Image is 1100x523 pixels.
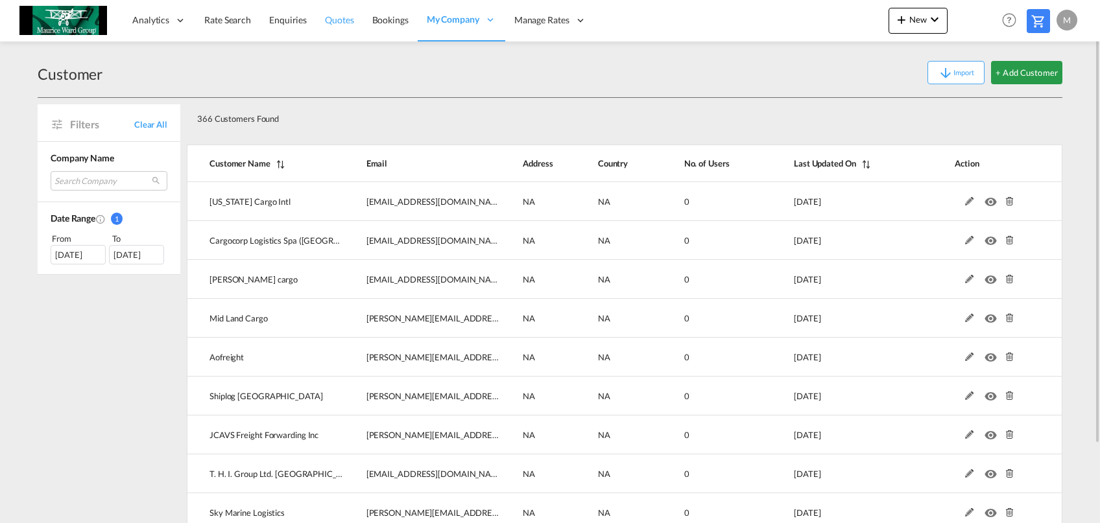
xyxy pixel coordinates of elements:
span: [PERSON_NAME][EMAIL_ADDRESS][PERSON_NAME][DOMAIN_NAME] [366,507,639,518]
td: KerenS@ruthcargo.co.il [344,260,501,299]
md-icon: icon-eye [985,310,1001,320]
span: Shiplog [GEOGRAPHIC_DATA] [209,391,323,401]
td: NA [576,221,652,260]
span: NA [523,313,535,323]
th: Customer Name [187,145,344,182]
span: NA [523,352,535,362]
span: [EMAIL_ADDRESS][DOMAIN_NAME] [366,196,507,207]
span: [EMAIL_ADDRESS][DOMAIN_NAME] [366,274,507,285]
span: [EMAIL_ADDRESS][DOMAIN_NAME] [366,235,507,246]
span: My Company [427,13,479,26]
span: T. H. I. Group Ltd. [GEOGRAPHIC_DATA] office [209,469,382,479]
th: Country [576,145,652,182]
div: M [1057,10,1077,30]
div: To [111,232,168,245]
md-icon: icon-plus 400-fg [894,12,909,27]
td: 0 [652,299,761,338]
td: T. H. I. Group Ltd. Shenzhen office [187,454,344,493]
span: NA [523,507,535,518]
span: 0 [684,507,689,518]
td: 2025-09-29 [761,454,922,493]
td: heliosiqueira@texascargointl.com.br [344,182,501,221]
td: Mid Land Cargo [187,299,344,338]
div: [DATE] [51,245,106,264]
span: Mid Land Cargo [209,313,268,323]
span: 0 [684,235,689,246]
span: NA [523,235,535,246]
span: [DATE] [794,469,820,479]
span: NA [598,313,610,323]
td: karen@shiplog.com.br [344,377,501,415]
md-icon: icon-arrow-down [938,65,953,81]
td: 2025-10-01 [761,182,922,221]
span: [EMAIL_ADDRESS][DOMAIN_NAME] [366,469,507,479]
td: 2025-10-01 [761,260,922,299]
td: NA [576,415,652,454]
span: JCAVS Freight Forwarding Inc [209,430,318,440]
td: 2025-09-29 [761,415,922,454]
td: 2025-10-01 [761,221,922,260]
td: 2025-09-30 [761,299,922,338]
td: NA [501,338,576,377]
span: 0 [684,274,689,285]
span: [DATE] [794,274,820,285]
span: [PERSON_NAME][EMAIL_ADDRESS][DOMAIN_NAME] [366,352,573,362]
td: 0 [652,454,761,493]
span: [US_STATE] Cargo Intl [209,196,291,207]
md-icon: icon-chevron-down [927,12,942,27]
td: Cargocorp Logistics Spa (Chile) [187,221,344,260]
td: 2025-09-30 [761,338,922,377]
td: jane@jcavs.com.ph [344,415,501,454]
th: Address [501,145,576,182]
td: Aofreight [187,338,344,377]
span: Help [998,9,1020,31]
span: [DATE] [794,507,820,518]
md-icon: icon-eye [985,466,1001,475]
td: NA [576,182,652,221]
span: [PERSON_NAME][EMAIL_ADDRESS][DOMAIN_NAME] [366,313,573,323]
md-icon: icon-eye [985,388,1001,397]
span: NA [598,391,610,401]
span: Date Range [51,213,95,224]
span: Enquiries [269,14,307,25]
th: Action [922,145,1062,182]
span: 0 [684,196,689,207]
td: NA [501,377,576,415]
img: c6e8db30f5a511eea3e1ab7543c40fcc.jpg [19,6,107,35]
span: NA [523,391,535,401]
td: NA [576,338,652,377]
span: NA [523,469,535,479]
td: Texas Cargo Intl [187,182,344,221]
span: NA [523,274,535,285]
span: NA [598,352,610,362]
span: Company Name [51,152,114,163]
md-icon: icon-eye [985,233,1001,242]
td: 0 [652,221,761,260]
span: Rate Search [204,14,251,25]
td: 0 [652,338,761,377]
span: [PERSON_NAME][EMAIL_ADDRESS][DOMAIN_NAME] [366,430,573,440]
md-icon: icon-eye [985,272,1001,281]
md-icon: icon-eye [985,194,1001,203]
div: 366 Customers Found [192,103,971,130]
span: Manage Rates [514,14,569,27]
span: Analytics [132,14,169,27]
td: Shiplog Brasil [187,377,344,415]
button: icon-arrow-downImport [927,61,985,84]
span: [PERSON_NAME] cargo [209,274,298,285]
span: Aofreight [209,352,244,362]
span: 0 [684,391,689,401]
td: 0 [652,377,761,415]
span: NA [598,469,610,479]
md-icon: Created On [95,214,106,224]
span: [DATE] [794,235,820,246]
md-icon: icon-eye [985,349,1001,358]
md-icon: icon-eye [985,427,1001,436]
td: 0 [652,182,761,221]
th: Last Updated On [761,145,922,182]
span: NA [523,430,535,440]
span: 0 [684,352,689,362]
span: Filters [70,117,134,132]
span: Clear All [134,119,167,130]
td: NA [576,260,652,299]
